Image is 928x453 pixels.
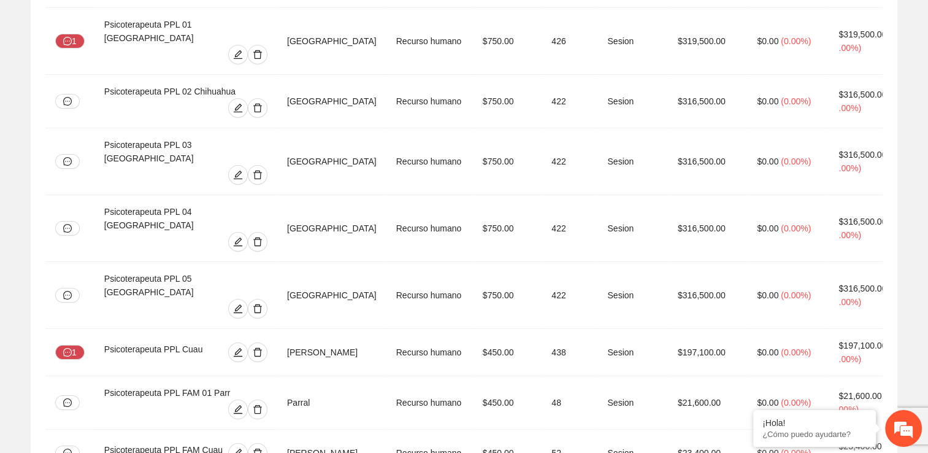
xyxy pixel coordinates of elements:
[838,90,886,99] span: $316,500.00
[248,405,267,414] span: delete
[781,347,811,357] span: ( 0.00% )
[277,8,386,75] td: [GEOGRAPHIC_DATA]
[277,75,386,128] td: [GEOGRAPHIC_DATA]
[838,217,886,226] span: $316,500.00
[386,329,473,376] td: Recurso humano
[838,29,886,39] span: $319,500.00
[757,223,778,233] span: $0.00
[228,400,248,419] button: edit
[229,50,247,60] span: edit
[104,18,267,45] div: Psicoterapeuta PPL 01 [GEOGRAPHIC_DATA]
[542,75,597,128] td: 422
[597,128,668,195] td: Sesion
[228,45,248,64] button: edit
[762,430,867,439] p: ¿Cómo puedo ayudarte?
[597,262,668,329] td: Sesion
[6,313,234,356] textarea: Escriba su mensaje y pulse “Intro”
[55,395,80,410] button: message
[248,165,267,185] button: delete
[248,304,267,314] span: delete
[55,221,80,236] button: message
[757,157,778,166] span: $0.00
[757,347,778,357] span: $0.00
[248,232,267,252] button: delete
[248,299,267,319] button: delete
[473,376,542,430] td: $450.00
[104,343,215,362] div: Psicoterapeuta PPL Cuau
[386,8,473,75] td: Recurso humano
[597,75,668,128] td: Sesion
[542,376,597,430] td: 48
[228,343,248,362] button: edit
[201,6,231,36] div: Minimizar ventana de chat en vivo
[542,195,597,262] td: 422
[63,398,72,407] span: message
[597,329,668,376] td: Sesion
[757,290,778,300] span: $0.00
[63,37,72,47] span: message
[757,398,778,408] span: $0.00
[228,232,248,252] button: edit
[104,205,267,232] div: Psicoterapeuta PPL 04 [GEOGRAPHIC_DATA]
[597,195,668,262] td: Sesion
[104,272,267,299] div: Psicoterapeuta PPL 05 [GEOGRAPHIC_DATA]
[55,345,85,360] button: message1
[762,418,867,428] div: ¡Hola!
[248,45,267,64] button: delete
[229,103,247,113] span: edit
[781,398,811,408] span: ( 0.00% )
[248,347,267,357] span: delete
[781,36,811,46] span: ( 0.00% )
[781,157,811,166] span: ( 0.00% )
[386,376,473,430] td: Recurso humano
[277,376,386,430] td: Parral
[838,391,881,401] span: $21,600.00
[386,195,473,262] td: Recurso humano
[597,376,668,430] td: Sesion
[55,154,80,169] button: message
[228,299,248,319] button: edit
[757,96,778,106] span: $0.00
[248,98,267,118] button: delete
[386,128,473,195] td: Recurso humano
[781,96,811,106] span: ( 0.00% )
[542,329,597,376] td: 438
[668,376,747,430] td: $21,600.00
[228,165,248,185] button: edit
[104,85,267,98] div: Psicoterapeuta PPL 02 Chihuahua
[473,195,542,262] td: $750.00
[473,8,542,75] td: $750.00
[473,75,542,128] td: $750.00
[248,343,267,362] button: delete
[248,103,267,113] span: delete
[248,237,267,247] span: delete
[386,75,473,128] td: Recurso humano
[55,34,85,48] button: message1
[104,386,267,400] div: Psicoterapeuta PPL FAM 01 Parr
[104,138,267,165] div: Psicoterapeuta PPL 03 [GEOGRAPHIC_DATA]
[248,400,267,419] button: delete
[668,262,747,329] td: $316,500.00
[64,63,206,79] div: Chatee con nosotros ahora
[63,224,72,233] span: message
[55,94,80,109] button: message
[838,284,886,293] span: $316,500.00
[781,290,811,300] span: ( 0.00% )
[248,170,267,180] span: delete
[542,262,597,329] td: 422
[668,195,747,262] td: $316,500.00
[229,237,247,247] span: edit
[668,128,747,195] td: $316,500.00
[781,223,811,233] span: ( 0.00% )
[229,347,247,357] span: edit
[473,128,542,195] td: $750.00
[63,291,72,300] span: message
[71,153,169,277] span: Estamos en línea.
[668,75,747,128] td: $316,500.00
[542,128,597,195] td: 422
[229,170,247,180] span: edit
[757,36,778,46] span: $0.00
[277,128,386,195] td: [GEOGRAPHIC_DATA]
[386,262,473,329] td: Recurso humano
[248,50,267,60] span: delete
